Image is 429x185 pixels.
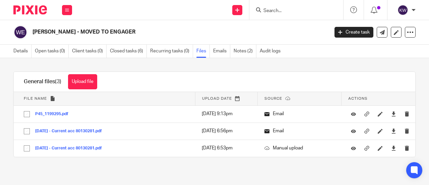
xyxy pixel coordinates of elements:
p: Email [264,110,335,117]
img: Pixie [13,5,47,14]
p: Email [264,128,335,134]
a: Closed tasks (6) [110,45,147,58]
input: Select [20,142,33,155]
a: Download [391,145,396,151]
a: Download [391,110,396,117]
input: Select [20,125,33,138]
a: Emails [213,45,230,58]
span: (3) [55,79,61,84]
button: [DATE] - Current acc 80130281.pdf [35,129,107,134]
a: Download [391,128,396,134]
button: [DATE] - Current acc 80130281.pdf [35,146,107,151]
a: Client tasks (0) [72,45,107,58]
span: Upload date [202,97,232,100]
input: Search [263,8,323,14]
a: Create task [334,27,373,38]
p: [DATE] 9:13pm [202,110,251,117]
span: Source [264,97,282,100]
input: Select [20,108,33,121]
span: File name [24,97,47,100]
a: Recurring tasks (0) [150,45,193,58]
button: P45_1199295.pdf [35,112,73,117]
h1: General files [24,78,61,85]
p: Manual upload [264,145,335,151]
p: [DATE] 6:53pm [202,145,251,151]
span: Actions [348,97,368,100]
a: Open tasks (0) [35,45,69,58]
img: svg%3E [397,5,408,15]
p: [DATE] 6:56pm [202,128,251,134]
a: Audit logs [260,45,284,58]
h2: [PERSON_NAME] - MOVED TO ENGAGER [33,29,266,36]
a: Details [13,45,32,58]
a: Notes (2) [234,45,256,58]
button: Upload file [68,74,97,89]
a: Files [196,45,210,58]
img: svg%3E [13,25,27,39]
